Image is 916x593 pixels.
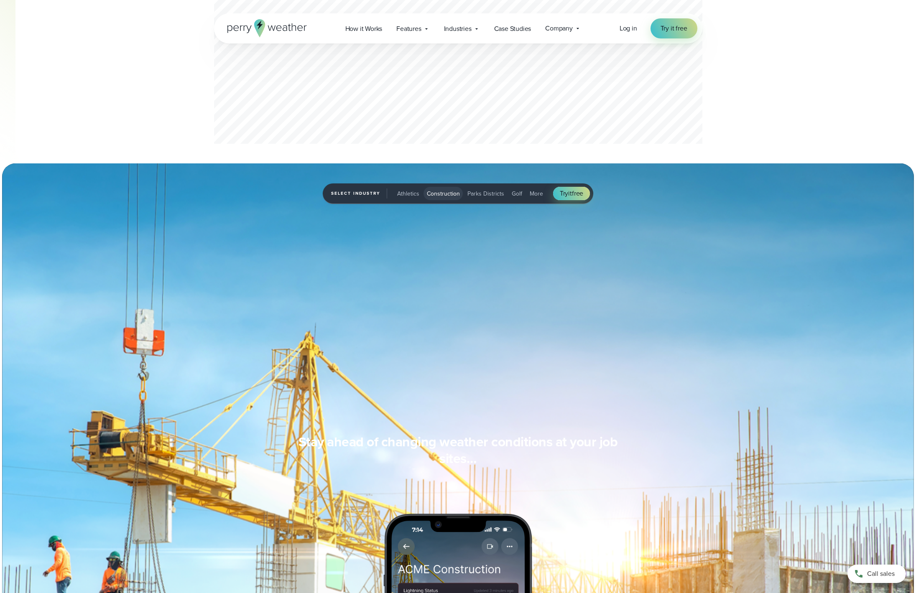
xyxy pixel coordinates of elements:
span: it [568,188,572,198]
a: Call sales [847,565,906,583]
span: How it Works [345,24,383,34]
button: Golf [508,187,526,200]
span: Golf [512,189,522,198]
a: Try it free [651,18,697,38]
a: Tryitfree [553,187,590,200]
a: How it Works [338,20,390,37]
a: Case Studies [487,20,538,37]
span: Select Industry [331,188,387,199]
span: More [530,189,543,198]
button: Construction [424,187,463,200]
button: Parks Districts [464,187,508,200]
span: Company [545,23,573,33]
span: Try free [560,188,583,199]
span: Call sales [867,569,895,579]
span: Try it free [661,23,687,33]
button: Athletics [394,187,423,200]
span: Construction [427,189,460,198]
span: Parks Districts [467,189,504,198]
span: Features [396,24,421,34]
a: Log in [620,23,637,33]
span: Case Studies [494,24,531,34]
span: Industries [444,24,472,34]
span: Athletics [397,189,419,198]
button: More [526,187,546,200]
h3: Stay ahead of changing weather conditions at your job sites… [298,433,619,467]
